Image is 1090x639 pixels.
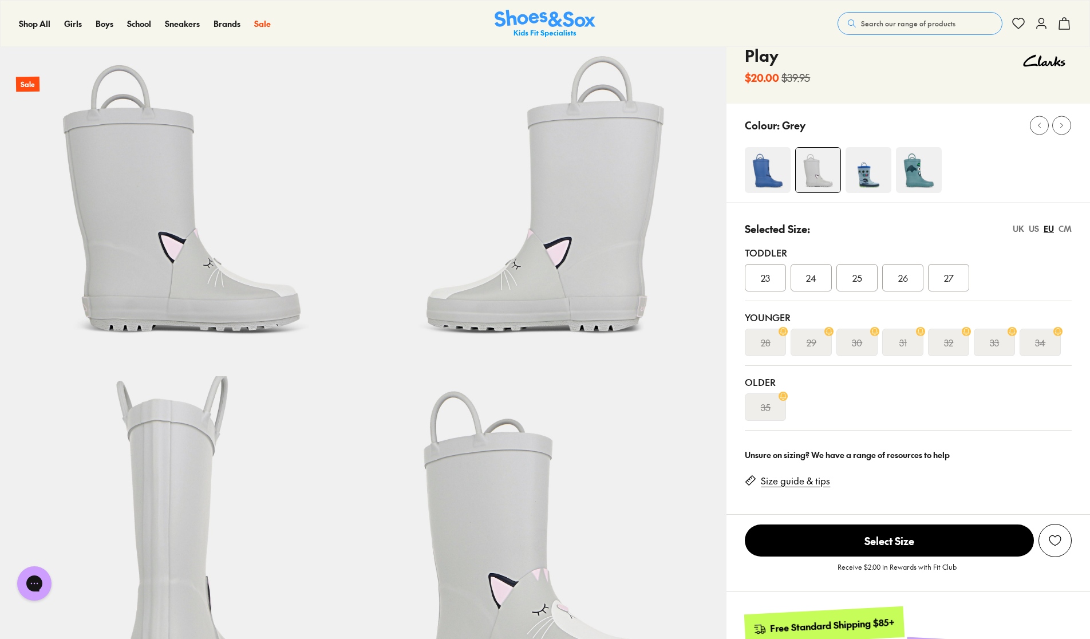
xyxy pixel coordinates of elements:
[1044,223,1054,235] div: EU
[165,18,200,29] span: Sneakers
[214,18,240,29] span: Brands
[127,18,151,29] span: School
[745,147,791,193] img: 4-481766_1
[944,271,954,285] span: 27
[1059,223,1072,235] div: CM
[495,10,595,38] img: SNS_Logo_Responsive.svg
[846,147,891,193] img: 4-469020_1
[761,400,771,414] s: 35
[898,271,908,285] span: 26
[745,246,1072,259] div: Toddler
[796,148,840,192] img: 4-481772_1
[745,70,779,85] b: $20.00
[745,310,1072,324] div: Younger
[990,336,999,349] s: 33
[745,524,1034,557] button: Select Size
[127,18,151,30] a: School
[838,12,1002,35] button: Search our range of products
[770,616,895,635] div: Free Standard Shipping $85+
[745,221,810,236] p: Selected Size:
[852,271,862,285] span: 25
[16,77,40,92] p: Sale
[19,18,50,30] a: Shop All
[165,18,200,30] a: Sneakers
[1038,524,1072,557] button: Add to Wishlist
[781,70,810,85] s: $39.95
[761,336,771,349] s: 28
[495,10,595,38] a: Shoes & Sox
[64,18,82,29] span: Girls
[838,562,957,582] p: Receive $2.00 in Rewards with Fit Club
[807,336,816,349] s: 29
[896,147,942,193] img: 4-481784_1
[852,336,862,349] s: 30
[745,44,810,68] h4: Play
[745,524,1034,557] span: Select Size
[1013,223,1024,235] div: UK
[64,18,82,30] a: Girls
[214,18,240,30] a: Brands
[11,562,57,605] iframe: Gorgias live chat messenger
[1029,223,1039,235] div: US
[19,18,50,29] span: Shop All
[254,18,271,29] span: Sale
[1017,44,1072,78] img: Vendor logo
[745,449,1072,461] div: Unsure on sizing? We have a range of resources to help
[761,475,830,487] a: Size guide & tips
[745,117,780,133] p: Colour:
[782,117,805,133] p: Grey
[364,13,727,376] img: 6-481774_1
[254,18,271,30] a: Sale
[745,375,1072,389] div: Older
[899,336,907,349] s: 31
[96,18,113,29] span: Boys
[1035,336,1045,349] s: 34
[861,18,955,29] span: Search our range of products
[944,336,953,349] s: 32
[761,271,770,285] span: 23
[806,271,816,285] span: 24
[96,18,113,30] a: Boys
